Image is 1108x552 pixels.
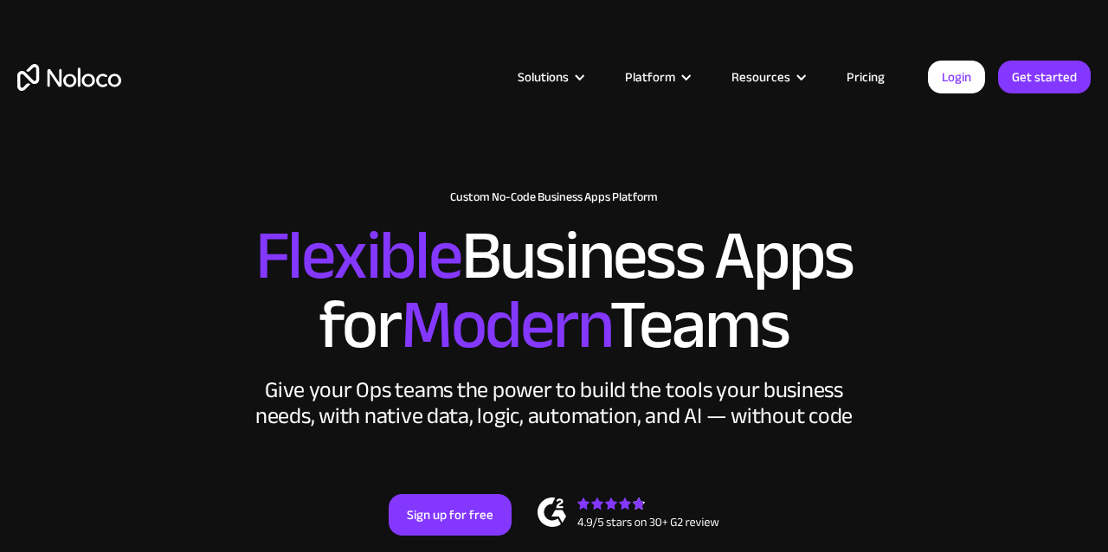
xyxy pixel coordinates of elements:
[625,66,675,88] div: Platform
[17,64,121,91] a: home
[17,190,1091,204] h1: Custom No-Code Business Apps Platform
[255,191,461,320] span: Flexible
[603,66,710,88] div: Platform
[389,494,512,536] a: Sign up for free
[251,377,857,429] div: Give your Ops teams the power to build the tools your business needs, with native data, logic, au...
[998,61,1091,93] a: Get started
[518,66,569,88] div: Solutions
[496,66,603,88] div: Solutions
[928,61,985,93] a: Login
[710,66,825,88] div: Resources
[825,66,906,88] a: Pricing
[731,66,790,88] div: Resources
[17,221,1091,360] h2: Business Apps for Teams
[401,260,609,389] span: Modern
